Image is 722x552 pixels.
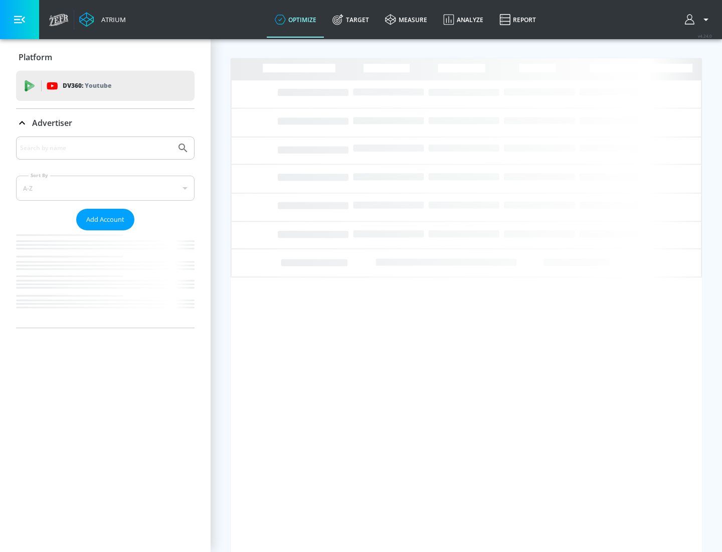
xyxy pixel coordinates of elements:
div: Advertiser [16,136,195,328]
a: Report [491,2,544,38]
a: optimize [267,2,324,38]
div: DV360: Youtube [16,71,195,101]
a: Target [324,2,377,38]
p: DV360: [63,80,111,91]
div: Atrium [97,15,126,24]
a: measure [377,2,435,38]
span: Add Account [86,214,124,225]
button: Add Account [76,209,134,230]
input: Search by name [20,142,172,155]
nav: list of Advertiser [16,230,195,328]
a: Atrium [79,12,126,27]
div: Platform [16,43,195,71]
span: v 4.24.0 [698,33,712,39]
label: Sort By [29,172,50,179]
p: Youtube [85,80,111,91]
a: Analyze [435,2,491,38]
p: Platform [19,52,52,63]
div: A-Z [16,176,195,201]
div: Advertiser [16,109,195,137]
p: Advertiser [32,117,72,128]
